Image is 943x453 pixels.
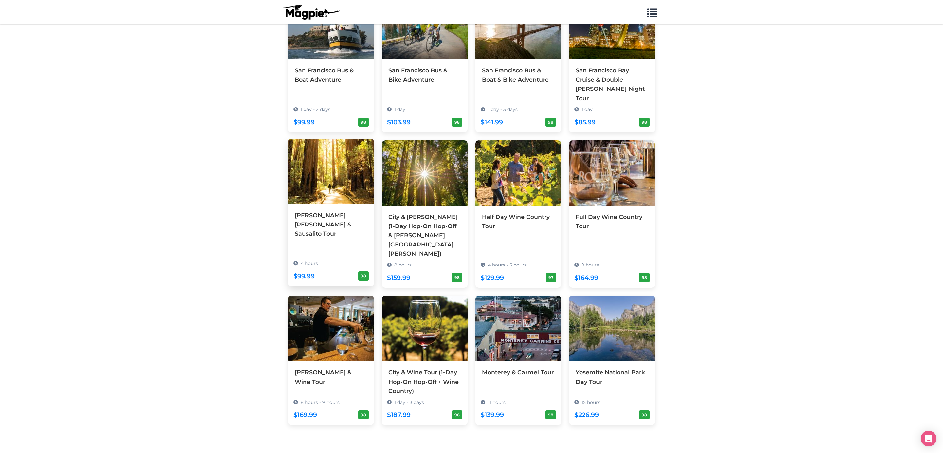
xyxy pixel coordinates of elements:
[481,117,503,127] div: $141.99
[488,399,506,405] span: 11 hours
[569,296,655,416] a: Yosemite National Park Day Tour 15 hours $226.99 98
[475,296,561,361] img: Monterey & Carmel Tour
[382,296,468,361] img: City & Wine Tour (1-Day Hop-On Hop-Off + Wine Country)
[293,410,317,420] div: $169.99
[546,273,556,282] div: 97
[388,66,461,84] div: San Francisco Bus & Bike Adventure
[574,117,596,127] div: $85.99
[452,410,462,419] div: 98
[388,368,461,395] div: City & Wine Tour (1-Day Hop-On Hop-Off + Wine Country)
[488,262,527,268] span: 4 hours - 5 hours
[574,410,599,420] div: $226.99
[576,368,648,386] div: Yosemite National Park Day Tour
[387,410,411,420] div: $187.99
[301,260,318,266] span: 4 hours
[576,66,648,103] div: San Francisco Bay Cruise & Double [PERSON_NAME] Night Tour
[288,139,374,204] img: Muir Woods & Sausalito Tour
[382,296,468,425] a: City & Wine Tour (1-Day Hop-On Hop-Off + Wine Country) 1 day - 3 days $187.99 98
[488,107,518,112] span: 1 day - 3 days
[293,271,315,281] div: $99.99
[301,107,330,112] span: 1 day - 2 days
[475,140,561,206] img: Half Day Wine Country Tour
[394,399,424,405] span: 1 day - 3 days
[574,273,598,283] div: $164.99
[576,212,648,231] div: Full Day Wine Country Tour
[475,296,561,406] a: Monterey & Carmel Tour 11 hours $139.99 98
[639,410,650,419] div: 98
[358,118,369,127] div: 98
[569,140,655,260] a: Full Day Wine Country Tour 9 hours $164.99 98
[295,368,367,386] div: [PERSON_NAME] & Wine Tour
[394,107,405,112] span: 1 day
[387,273,410,283] div: $159.99
[481,273,504,283] div: $129.99
[569,296,655,361] img: Yosemite National Park Day Tour
[388,212,461,259] div: City & [PERSON_NAME] (1-Day Hop-On Hop-Off & [PERSON_NAME][GEOGRAPHIC_DATA][PERSON_NAME])
[288,296,374,361] img: Woods & Wine Tour
[282,4,341,20] img: logo-ab69f6fb50320c5b225c76a69d11143b.png
[582,399,600,405] span: 15 hours
[481,410,504,420] div: $139.99
[358,410,369,419] div: 98
[921,431,936,446] div: Open Intercom Messenger
[639,118,650,127] div: 98
[288,296,374,416] a: [PERSON_NAME] & Wine Tour 8 hours - 9 hours $169.99 98
[482,368,555,377] div: Monterey & Carmel Tour
[475,140,561,260] a: Half Day Wine Country Tour 4 hours - 5 hours $129.99 97
[295,211,367,238] div: [PERSON_NAME] [PERSON_NAME] & Sausalito Tour
[452,273,462,282] div: 98
[639,273,650,282] div: 98
[288,139,374,268] a: [PERSON_NAME] [PERSON_NAME] & Sausalito Tour 4 hours $99.99 98
[382,140,468,206] img: City & Woods (1-Day Hop-On Hop-Off & Muir Woods)
[545,118,556,127] div: 98
[293,117,315,127] div: $99.99
[295,66,367,84] div: San Francisco Bus & Boat Adventure
[301,399,340,405] span: 8 hours - 9 hours
[482,212,555,231] div: Half Day Wine Country Tour
[545,410,556,419] div: 98
[358,271,369,280] div: 98
[582,262,599,268] span: 9 hours
[382,140,468,288] a: City & [PERSON_NAME] (1-Day Hop-On Hop-Off & [PERSON_NAME][GEOGRAPHIC_DATA][PERSON_NAME]) 8 hours...
[394,262,412,268] span: 8 hours
[452,118,462,127] div: 98
[569,140,655,206] img: Full Day Wine Country Tour
[582,107,593,112] span: 1 day
[387,117,411,127] div: $103.99
[482,66,555,84] div: San Francisco Bus & Boat & Bike Adventure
